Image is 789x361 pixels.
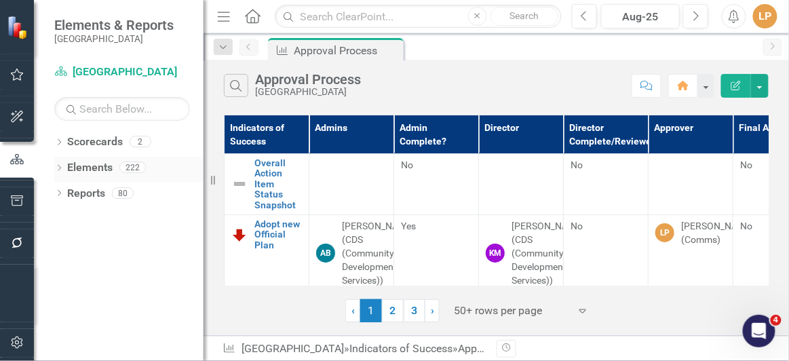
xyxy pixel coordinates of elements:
a: [GEOGRAPHIC_DATA] [54,64,190,80]
span: 1 [360,299,382,322]
td: Double-Click to Edit [649,154,733,215]
span: No [740,159,752,170]
td: Double-Click to Edit Right Click for Context Menu [225,214,309,294]
div: LP [655,223,674,242]
td: Double-Click to Edit [394,214,479,294]
img: tab_keywords_by_traffic_grey.svg [135,79,146,90]
input: Search Below... [54,97,190,121]
span: Yes [401,221,416,231]
a: Overall Action Item Status Snapshot [254,158,302,210]
span: › [431,304,434,317]
span: ‹ [351,304,355,317]
div: Domain Overview [52,80,121,89]
img: Below Target [231,227,248,243]
img: Not Defined [231,176,248,192]
div: » » [223,341,486,357]
div: 80 [112,187,134,199]
img: logo_orange.svg [22,22,33,33]
span: No [401,159,413,170]
div: v 4.0.25 [38,22,66,33]
span: Elements & Reports [54,17,174,33]
div: Keywords by Traffic [150,80,229,89]
small: [GEOGRAPHIC_DATA] [54,33,174,44]
a: Adopt new Official Plan [254,219,302,250]
a: Reports [67,186,105,202]
div: [PERSON_NAME] (Comms) [681,219,754,246]
div: 2 [130,136,151,148]
td: Double-Click to Edit [394,154,479,215]
div: Aug-25 [606,9,675,25]
div: [PERSON_NAME] (CDS (Community & Development Services)) [342,219,415,287]
td: Double-Click to Edit [649,214,733,294]
button: LP [753,4,777,28]
span: 4 [771,315,782,326]
a: 3 [404,299,425,322]
img: ClearPoint Strategy [7,15,31,39]
td: Double-Click to Edit [564,214,649,294]
a: 2 [382,299,404,322]
span: No [571,159,583,170]
div: Approval Process [458,342,541,355]
span: No [571,221,583,231]
span: Search [509,10,539,21]
button: Aug-25 [601,4,680,28]
div: KM [486,244,505,263]
button: Search [490,7,558,26]
td: Double-Click to Edit [479,214,564,294]
td: Double-Click to Edit [564,154,649,215]
div: [GEOGRAPHIC_DATA] [255,87,361,97]
div: Domain: [DOMAIN_NAME] [35,35,149,46]
iframe: Intercom live chat [743,315,775,347]
a: Scorecards [67,134,123,150]
img: tab_domain_overview_orange.svg [37,79,47,90]
a: Indicators of Success [349,342,453,355]
td: Double-Click to Edit [309,154,394,215]
div: AB [316,244,335,263]
span: No [740,221,752,231]
td: Double-Click to Edit [309,214,394,294]
a: Elements [67,160,113,176]
div: Approval Process [294,42,400,59]
div: 222 [119,162,146,174]
img: website_grey.svg [22,35,33,46]
td: Double-Click to Edit [479,154,564,215]
td: Double-Click to Edit Right Click for Context Menu [225,154,309,215]
div: Approval Process [255,72,361,87]
a: [GEOGRAPHIC_DATA] [242,342,344,355]
div: [PERSON_NAME] (CDS (Community & Development Services)) [512,219,584,287]
input: Search ClearPoint... [275,5,562,28]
